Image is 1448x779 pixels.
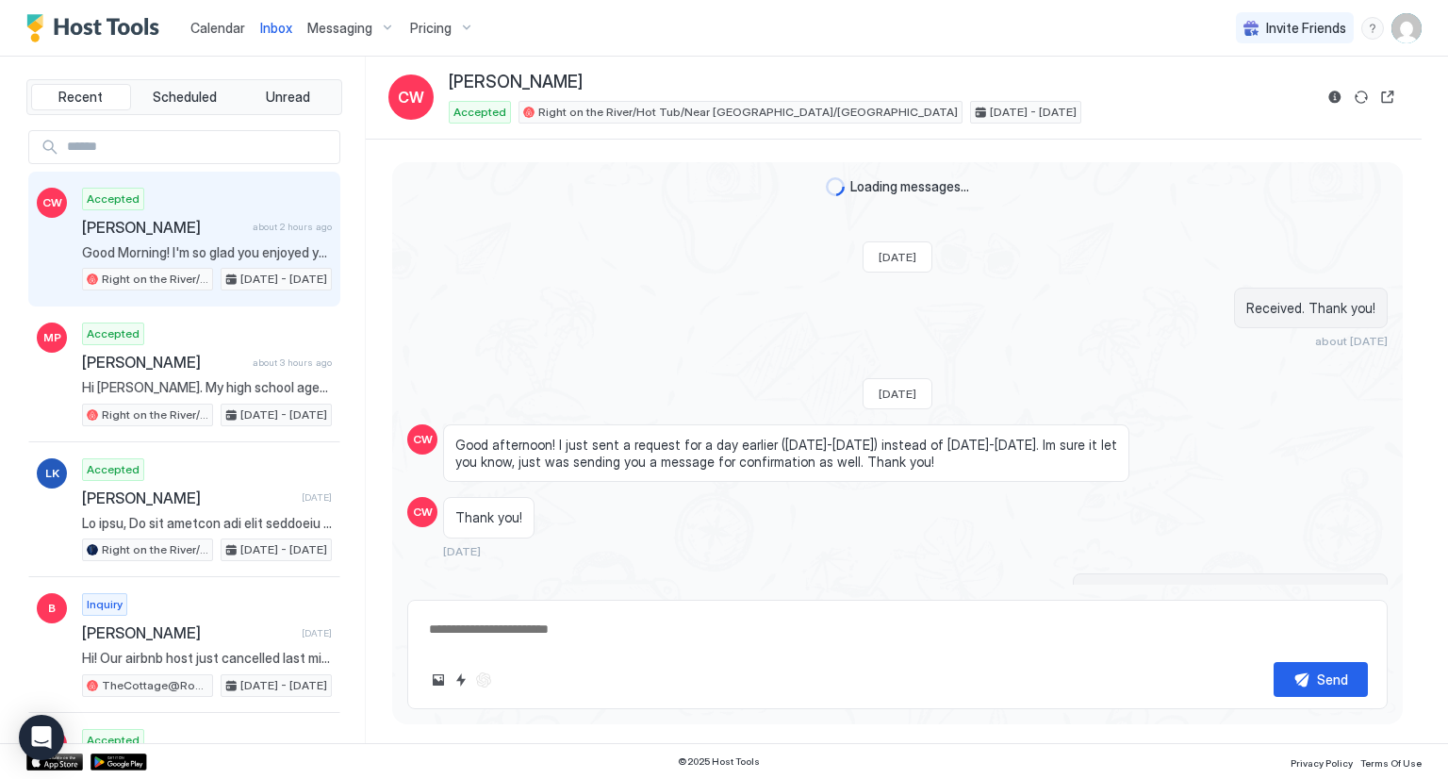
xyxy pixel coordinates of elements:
[1246,300,1375,317] span: Received. Thank you!
[87,596,123,613] span: Inquiry
[990,104,1077,121] span: [DATE] - [DATE]
[302,491,332,504] span: [DATE]
[58,89,103,106] span: Recent
[153,89,217,106] span: Scheduled
[1291,752,1353,771] a: Privacy Policy
[102,406,208,423] span: Right on the River/Hot Tub/Near [GEOGRAPHIC_DATA]/[GEOGRAPHIC_DATA]
[82,515,332,532] span: Lo ipsu, Do sit ametcon adi elit seddoeiu tempori ut Labor et dol Magna al Enimadm! Veni'q nostru...
[1350,86,1373,108] button: Sync reservation
[87,325,140,342] span: Accepted
[1291,757,1353,769] span: Privacy Policy
[26,14,168,42] a: Host Tools Logo
[87,461,140,478] span: Accepted
[48,600,56,617] span: B
[43,329,61,346] span: MP
[42,194,62,211] span: CW
[1391,13,1422,43] div: User profile
[190,18,245,38] a: Calendar
[1360,752,1422,771] a: Terms Of Use
[253,221,332,233] span: about 2 hours ago
[455,509,522,526] span: Thank you!
[538,104,958,121] span: Right on the River/Hot Tub/Near [GEOGRAPHIC_DATA]/[GEOGRAPHIC_DATA]
[826,177,845,196] div: loading
[19,715,64,760] div: Open Intercom Messenger
[307,20,372,37] span: Messaging
[240,406,327,423] span: [DATE] - [DATE]
[102,677,208,694] span: TheCottage@Rock Creek/OnWater/HotTub/Hiking/Winery
[1315,334,1388,348] span: about [DATE]
[455,437,1117,470] span: Good afternoon! I just sent a request for a day earlier ([DATE]-[DATE]) instead of [DATE]-[DATE]....
[59,131,339,163] input: Input Field
[240,677,327,694] span: [DATE] - [DATE]
[253,356,332,369] span: about 3 hours ago
[45,465,59,482] span: LK
[260,20,292,36] span: Inbox
[82,379,332,396] span: Hi [PERSON_NAME]. My high school aged daughter and I live in [GEOGRAPHIC_DATA]. We’ll be heading ...
[260,18,292,38] a: Inbox
[443,544,481,558] span: [DATE]
[82,650,332,667] span: Hi! Our airbnb host just cancelled last minute and I am coming from [US_STATE] to meet my girlfri...
[450,669,472,691] button: Quick reply
[135,84,235,110] button: Scheduled
[87,732,140,749] span: Accepted
[302,627,332,639] span: [DATE]
[678,755,760,768] span: © 2025 Host Tools
[413,504,433,521] span: CW
[1324,86,1346,108] button: Reservation information
[102,271,208,288] span: Right on the River/Hot Tub/Near [GEOGRAPHIC_DATA]/[GEOGRAPHIC_DATA]
[82,218,245,237] span: [PERSON_NAME]
[1266,20,1346,37] span: Invite Friends
[1376,86,1399,108] button: Open reservation
[1317,670,1348,689] div: Send
[398,86,424,108] span: CW
[31,84,131,110] button: Recent
[1360,757,1422,769] span: Terms Of Use
[449,72,583,93] span: [PERSON_NAME]
[427,669,450,691] button: Upload image
[240,271,327,288] span: [DATE] - [DATE]
[82,623,294,642] span: [PERSON_NAME]
[87,191,140,207] span: Accepted
[238,84,337,110] button: Unread
[26,754,83,771] a: App Store
[190,20,245,36] span: Calendar
[413,431,433,448] span: CW
[1274,662,1368,697] button: Send
[240,541,327,558] span: [DATE] - [DATE]
[82,244,332,261] span: Good Morning! I'm so glad you enjoyed your stay. And very much appreciate the review. It certainl...
[879,387,916,401] span: [DATE]
[266,89,310,106] span: Unread
[879,250,916,264] span: [DATE]
[1361,17,1384,40] div: menu
[850,178,969,195] span: Loading messages...
[26,79,342,115] div: tab-group
[90,754,147,771] a: Google Play Store
[410,20,452,37] span: Pricing
[453,104,506,121] span: Accepted
[82,353,245,372] span: [PERSON_NAME]
[102,541,208,558] span: Right on the River/Hot Tub/Near [GEOGRAPHIC_DATA]/[GEOGRAPHIC_DATA]
[82,489,294,507] span: [PERSON_NAME]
